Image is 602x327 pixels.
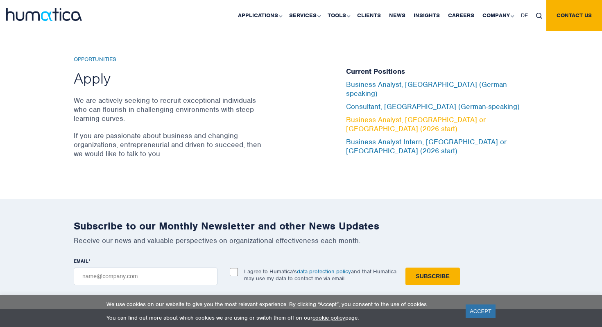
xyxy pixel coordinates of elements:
h2: Apply [74,69,264,88]
img: search_icon [536,13,542,19]
a: Business Analyst Intern, [GEOGRAPHIC_DATA] or [GEOGRAPHIC_DATA] (2026 start) [346,137,507,155]
h2: Subscribe to our Monthly Newsletter and other News Updates [74,220,528,232]
a: Consultant, [GEOGRAPHIC_DATA] (German-speaking) [346,102,520,111]
p: We are actively seeking to recruit exceptional individuals who can flourish in challenging enviro... [74,96,264,123]
p: You can find out more about which cookies we are using or switch them off on our page. [106,314,455,321]
a: data protection policy [297,268,351,275]
p: We use cookies on our website to give you the most relevant experience. By clicking “Accept”, you... [106,301,455,308]
span: DE [521,12,528,19]
input: Subscribe [405,268,459,285]
a: Business Analyst, [GEOGRAPHIC_DATA] or [GEOGRAPHIC_DATA] (2026 start) [346,115,486,133]
p: Receive our news and valuable perspectives on organizational effectiveness each month. [74,236,528,245]
input: name@company.com [74,268,217,285]
a: Business Analyst, [GEOGRAPHIC_DATA] (German-speaking) [346,80,509,98]
input: I agree to Humatica'sdata protection policyand that Humatica may use my data to contact me via em... [230,268,238,276]
p: If you are passionate about business and changing organizations, entrepreneurial and driven to su... [74,131,264,158]
img: logo [6,8,82,21]
span: EMAIL [74,258,88,264]
h5: Current Positions [346,67,528,76]
a: ACCEPT [466,304,496,318]
h6: Opportunities [74,56,264,63]
a: cookie policy [312,314,345,321]
p: I agree to Humatica's and that Humatica may use my data to contact me via email. [244,268,396,282]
